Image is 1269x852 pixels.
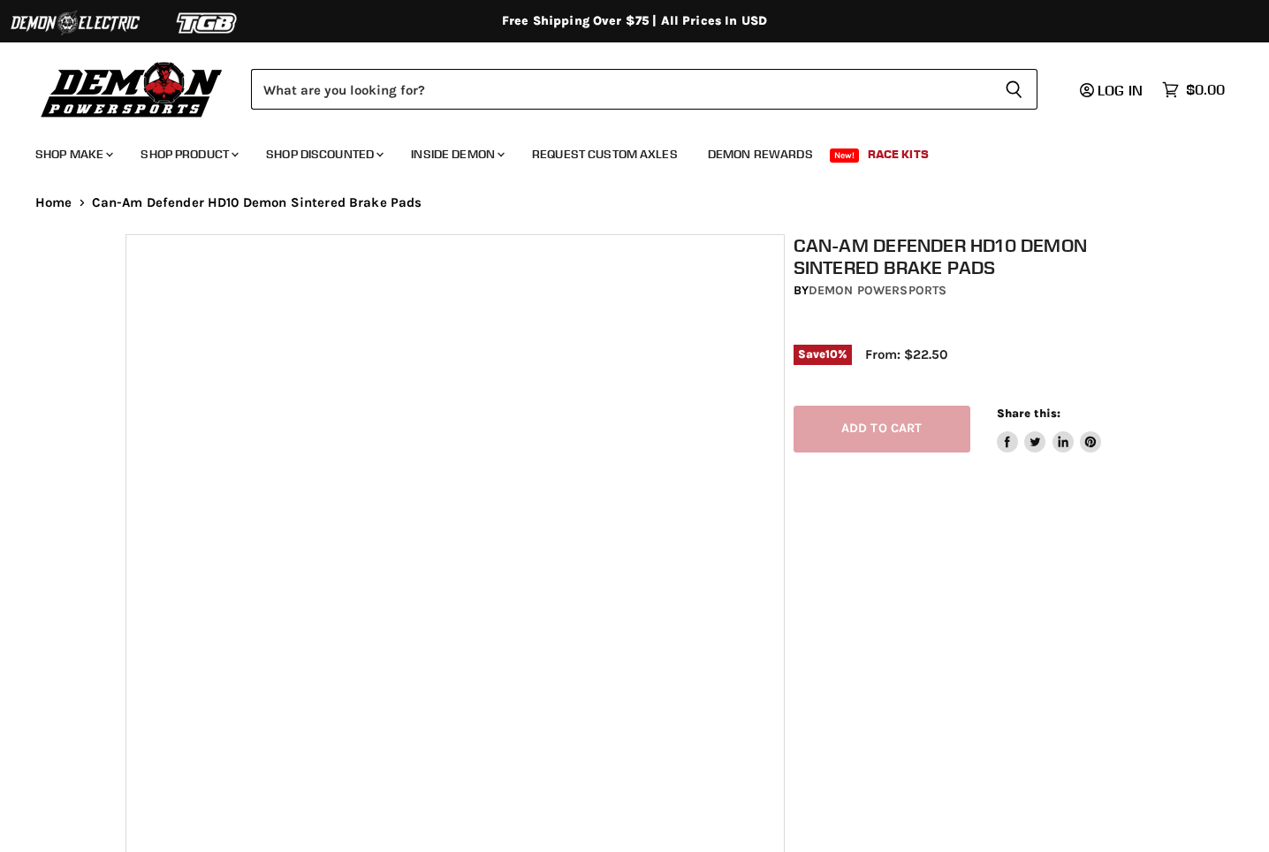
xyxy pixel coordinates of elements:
a: Race Kits [855,136,942,172]
form: Product [251,69,1037,110]
a: Shop Make [22,136,124,172]
span: 10 [825,347,838,361]
input: Search [251,69,991,110]
a: Demon Powersports [809,283,946,298]
span: Can-Am Defender HD10 Demon Sintered Brake Pads [92,195,422,210]
aside: Share this: [997,406,1102,453]
img: Demon Powersports [35,57,229,120]
span: Save % [794,345,852,364]
a: Shop Product [127,136,249,172]
img: TGB Logo 2 [141,6,274,40]
img: Demon Electric Logo 2 [9,6,141,40]
span: New! [830,148,860,163]
button: Search [991,69,1037,110]
a: Shop Discounted [253,136,394,172]
a: Request Custom Axles [519,136,691,172]
span: Share this: [997,407,1060,420]
ul: Main menu [22,129,1220,172]
div: by [794,281,1153,300]
span: $0.00 [1186,81,1225,98]
a: Log in [1072,82,1153,98]
h1: Can-Am Defender HD10 Demon Sintered Brake Pads [794,234,1153,278]
a: Inside Demon [398,136,515,172]
span: From: $22.50 [865,346,947,362]
a: Demon Rewards [695,136,826,172]
a: $0.00 [1153,77,1234,103]
span: Log in [1098,81,1143,99]
a: Home [35,195,72,210]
